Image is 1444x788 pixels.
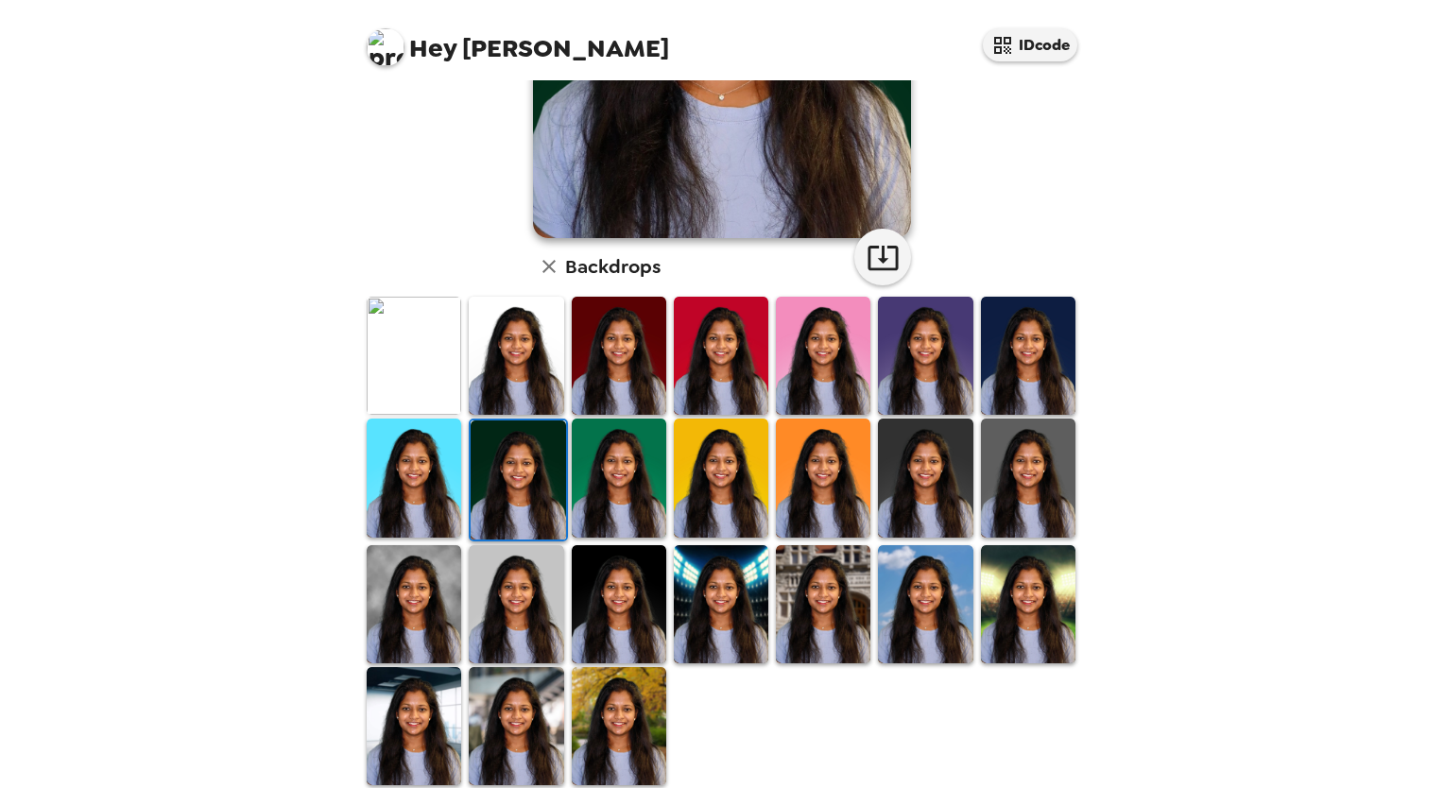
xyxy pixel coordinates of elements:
[983,28,1077,61] button: IDcode
[367,297,461,415] img: Original
[367,19,669,61] span: [PERSON_NAME]
[367,28,404,66] img: profile pic
[565,251,661,282] h6: Backdrops
[409,31,456,65] span: Hey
